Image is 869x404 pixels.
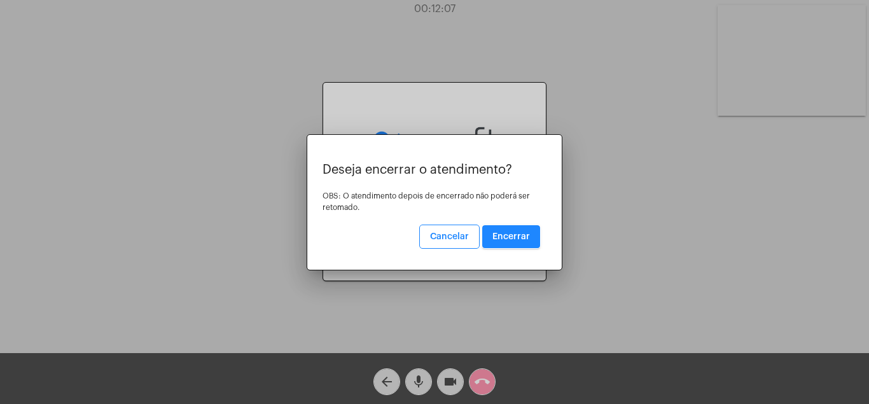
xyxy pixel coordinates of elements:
[482,225,540,248] button: Encerrar
[430,232,469,241] span: Cancelar
[420,225,479,248] button: Cancelar
[492,232,530,241] span: Encerrar
[323,163,546,177] p: Deseja encerrar o atendimento?
[323,192,530,211] span: OBS: O atendimento depois de encerrado não poderá ser retomado.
